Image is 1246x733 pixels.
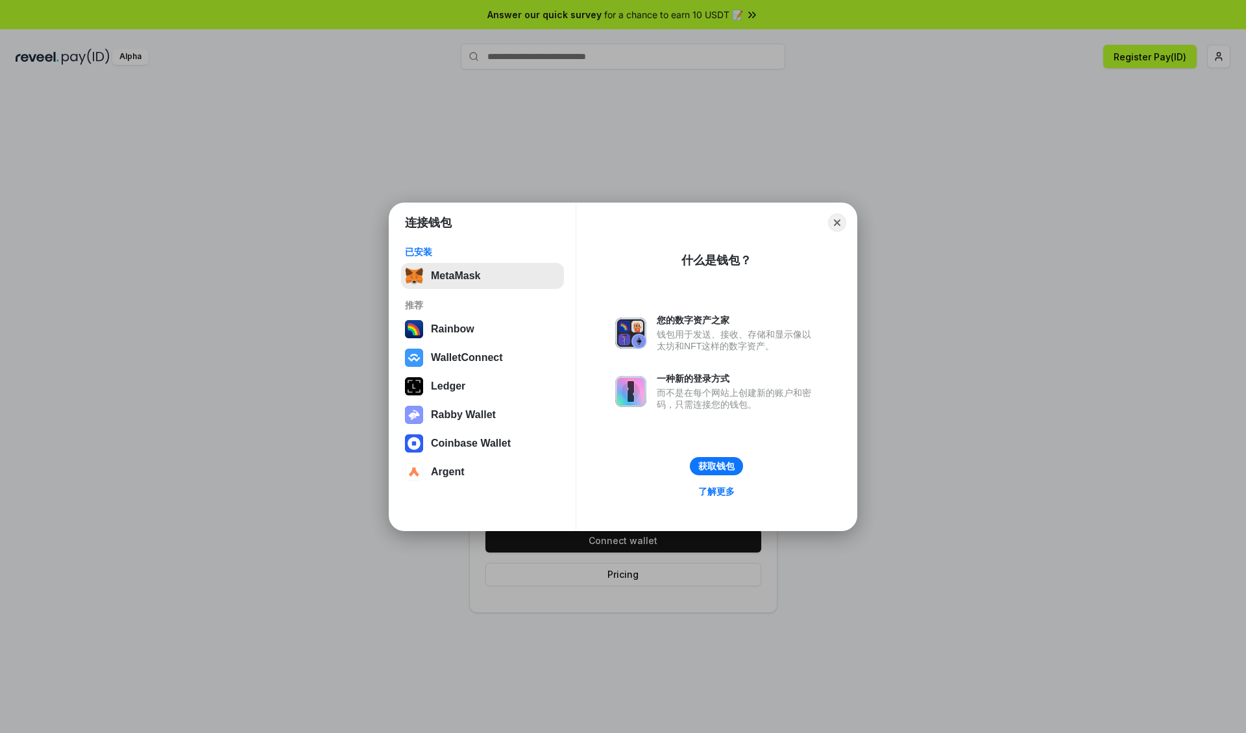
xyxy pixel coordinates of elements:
[431,409,496,421] div: Rabby Wallet
[690,483,742,500] a: 了解更多
[657,329,818,352] div: 钱包用于发送、接收、存储和显示像以太坊和NFT这样的数字资产。
[401,263,564,289] button: MetaMask
[401,373,564,399] button: Ledger
[405,406,423,424] img: svg+xml,%3Csvg%20xmlns%3D%22http%3A%2F%2Fwww.w3.org%2F2000%2Fsvg%22%20fill%3D%22none%22%20viewBox...
[405,299,560,311] div: 推荐
[698,460,735,472] div: 获取钱包
[681,253,751,268] div: 什么是钱包？
[657,373,818,384] div: 一种新的登录方式
[431,438,511,449] div: Coinbase Wallet
[401,430,564,456] button: Coinbase Wallet
[401,316,564,342] button: Rainbow
[405,267,423,285] img: svg+xml,%3Csvg%20fill%3D%22none%22%20height%3D%2233%22%20viewBox%3D%220%200%2035%2033%22%20width%...
[690,457,743,475] button: 获取钱包
[405,434,423,453] img: svg+xml,%3Csvg%20width%3D%2228%22%20height%3D%2228%22%20viewBox%3D%220%200%2028%2028%22%20fill%3D...
[657,387,818,410] div: 而不是在每个网站上创建新的账户和密码，只需连接您的钱包。
[828,214,846,232] button: Close
[698,486,735,497] div: 了解更多
[657,314,818,326] div: 您的数字资产之家
[405,463,423,481] img: svg+xml,%3Csvg%20width%3D%2228%22%20height%3D%2228%22%20viewBox%3D%220%200%2028%2028%22%20fill%3D...
[431,323,474,335] div: Rainbow
[401,402,564,428] button: Rabby Wallet
[405,215,452,230] h1: 连接钱包
[431,352,503,364] div: WalletConnect
[431,380,465,392] div: Ledger
[401,345,564,371] button: WalletConnect
[405,320,423,338] img: svg+xml,%3Csvg%20width%3D%22120%22%20height%3D%22120%22%20viewBox%3D%220%200%20120%20120%22%20fil...
[401,459,564,485] button: Argent
[615,317,646,349] img: svg+xml,%3Csvg%20xmlns%3D%22http%3A%2F%2Fwww.w3.org%2F2000%2Fsvg%22%20fill%3D%22none%22%20viewBox...
[431,270,480,282] div: MetaMask
[405,349,423,367] img: svg+xml,%3Csvg%20width%3D%2228%22%20height%3D%2228%22%20viewBox%3D%220%200%2028%2028%22%20fill%3D...
[405,377,423,395] img: svg+xml,%3Csvg%20xmlns%3D%22http%3A%2F%2Fwww.w3.org%2F2000%2Fsvg%22%20width%3D%2228%22%20height%3...
[405,246,560,258] div: 已安装
[431,466,465,478] div: Argent
[615,376,646,407] img: svg+xml,%3Csvg%20xmlns%3D%22http%3A%2F%2Fwww.w3.org%2F2000%2Fsvg%22%20fill%3D%22none%22%20viewBox...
